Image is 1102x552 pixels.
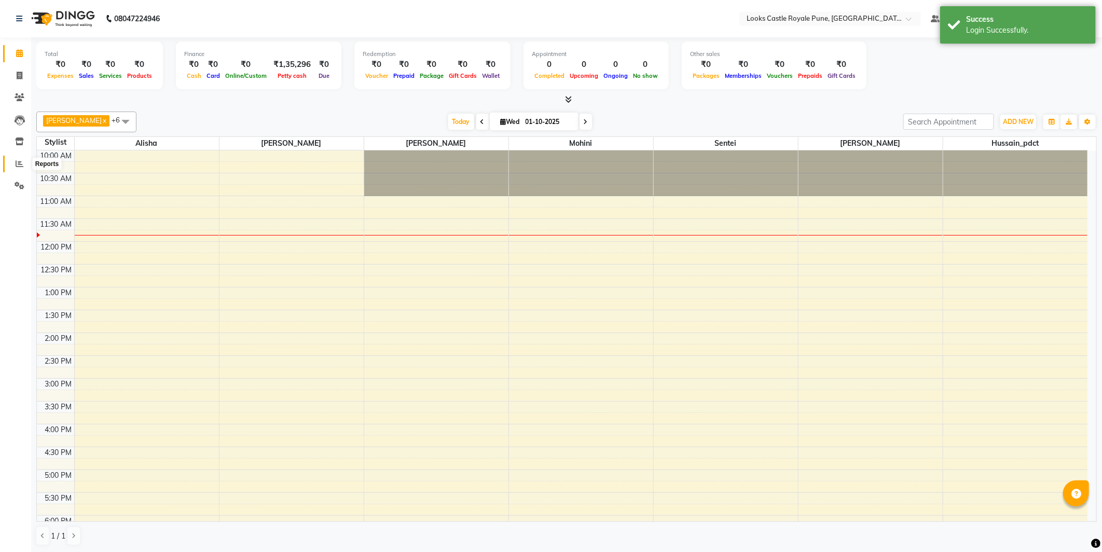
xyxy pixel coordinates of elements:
div: Login Successfully. [966,25,1088,36]
span: Prepaids [795,72,825,79]
div: ₹0 [363,59,391,71]
div: 10:30 AM [38,173,74,184]
a: x [102,116,106,125]
div: ₹0 [391,59,417,71]
div: Reports [33,158,61,170]
span: Gift Cards [825,72,858,79]
div: Appointment [532,50,660,59]
span: Services [97,72,125,79]
button: ADD NEW [1000,115,1036,129]
div: 11:30 AM [38,219,74,230]
span: Wallet [479,72,502,79]
span: +6 [112,116,128,124]
div: 0 [532,59,567,71]
div: 1:00 PM [43,287,74,298]
div: 0 [601,59,630,71]
span: Hussain_pdct [943,137,1088,150]
div: 12:30 PM [39,265,74,275]
div: 3:00 PM [43,379,74,390]
div: 12:00 PM [39,242,74,253]
span: [PERSON_NAME] [798,137,943,150]
div: ₹0 [764,59,795,71]
div: ₹0 [479,59,502,71]
div: 11:00 AM [38,196,74,207]
span: Packages [690,72,722,79]
div: ₹0 [223,59,269,71]
div: ₹0 [446,59,479,71]
div: ₹0 [315,59,333,71]
div: ₹0 [204,59,223,71]
div: 4:30 PM [43,447,74,458]
div: Total [45,50,155,59]
span: Products [125,72,155,79]
span: Sales [76,72,97,79]
span: Vouchers [764,72,795,79]
span: No show [630,72,660,79]
div: ₹0 [184,59,204,71]
div: 10:00 AM [38,150,74,161]
div: ₹0 [45,59,76,71]
div: 0 [630,59,660,71]
span: Ongoing [601,72,630,79]
span: Today [448,114,474,130]
div: 2:00 PM [43,333,74,344]
div: ₹0 [690,59,722,71]
span: Gift Cards [446,72,479,79]
span: Memberships [722,72,764,79]
span: Online/Custom [223,72,269,79]
div: 2:30 PM [43,356,74,367]
span: Cash [184,72,204,79]
input: Search Appointment [903,114,994,130]
div: ₹0 [97,59,125,71]
div: 1:30 PM [43,310,74,321]
div: Finance [184,50,333,59]
span: [PERSON_NAME] [364,137,508,150]
span: Sentei [654,137,798,150]
input: 2025-10-01 [522,114,574,130]
span: Wed [498,118,522,126]
div: ₹0 [825,59,858,71]
div: ₹0 [795,59,825,71]
span: Expenses [45,72,76,79]
div: 6:00 PM [43,516,74,527]
span: Mohini [509,137,653,150]
div: Success [966,14,1088,25]
div: 5:30 PM [43,493,74,504]
span: Completed [532,72,567,79]
span: Prepaid [391,72,417,79]
div: Stylist [37,137,74,148]
span: ADD NEW [1003,118,1034,126]
div: Other sales [690,50,858,59]
span: Petty cash [275,72,309,79]
span: Voucher [363,72,391,79]
span: Due [316,72,332,79]
span: [PERSON_NAME] [46,116,102,125]
div: 0 [567,59,601,71]
img: logo [26,4,98,33]
span: 1 / 1 [51,531,65,542]
div: 3:30 PM [43,402,74,412]
span: Card [204,72,223,79]
span: Package [417,72,446,79]
div: ₹0 [722,59,764,71]
b: 08047224946 [114,4,160,33]
span: Upcoming [567,72,601,79]
div: ₹1,35,296 [269,59,315,71]
div: ₹0 [417,59,446,71]
span: Alisha [75,137,219,150]
div: ₹0 [76,59,97,71]
div: 4:00 PM [43,424,74,435]
div: ₹0 [125,59,155,71]
span: [PERSON_NAME] [219,137,364,150]
div: Redemption [363,50,502,59]
div: 5:00 PM [43,470,74,481]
